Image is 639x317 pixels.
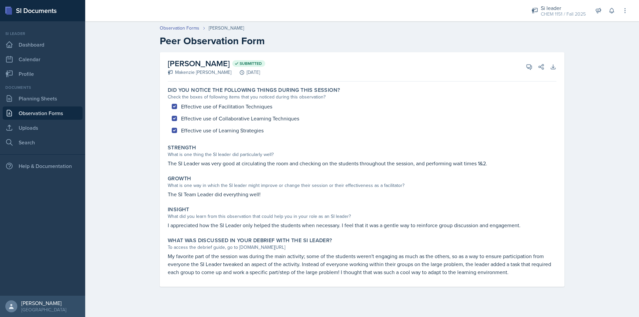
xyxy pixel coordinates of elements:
label: Did you notice the following things during this session? [168,87,340,93]
div: Documents [3,84,83,90]
label: Strength [168,144,196,151]
span: Submitted [240,61,262,66]
div: Si leader [541,4,586,12]
a: Uploads [3,121,83,134]
div: CHEM 1151 / Fall 2025 [541,11,586,18]
p: The SI Team Leader did everything well! [168,190,556,198]
div: [DATE] [231,69,260,76]
a: Observation Forms [3,106,83,120]
div: What is one thing the SI leader did particularly well? [168,151,556,158]
div: [PERSON_NAME] [21,300,66,306]
a: Profile [3,67,83,80]
div: [PERSON_NAME] [209,25,244,32]
h2: Peer Observation Form [160,35,564,47]
p: My favorite part of the session was during the main activity; some of the students weren't engagi... [168,252,556,276]
div: What did you learn from this observation that could help you in your role as an SI leader? [168,213,556,220]
a: Calendar [3,53,83,66]
div: Si leader [3,31,83,37]
div: Makenzie [PERSON_NAME] [168,69,231,76]
label: Growth [168,175,191,182]
div: What is one way in which the SI leader might improve or change their session or their effectivene... [168,182,556,189]
div: [GEOGRAPHIC_DATA] [21,306,66,313]
a: Dashboard [3,38,83,51]
div: Help & Documentation [3,159,83,173]
p: The SI Leader was very good at circulating the room and checking on the students throughout the s... [168,159,556,167]
h2: [PERSON_NAME] [168,58,265,70]
div: To access the debrief guide, go to [DOMAIN_NAME][URL] [168,244,556,251]
a: Planning Sheets [3,92,83,105]
a: Search [3,136,83,149]
p: I appreciated how the SI Leader only helped the students when necessary. I feel that it was a gen... [168,221,556,229]
label: Insight [168,206,189,213]
a: Observation Forms [160,25,199,32]
div: Check the boxes of following items that you noticed during this observation? [168,93,556,100]
label: What was discussed in your debrief with the SI Leader? [168,237,332,244]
